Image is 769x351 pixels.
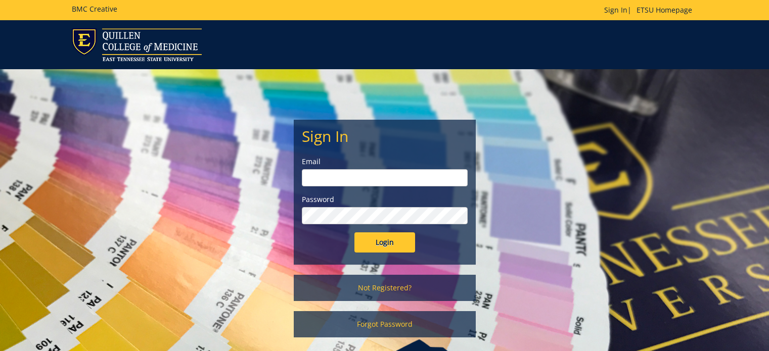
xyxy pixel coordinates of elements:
input: Login [354,232,415,253]
a: ETSU Homepage [631,5,697,15]
p: | [604,5,697,15]
label: Email [302,157,468,167]
a: Sign In [604,5,627,15]
label: Password [302,194,468,205]
h2: Sign In [302,128,468,144]
a: Forgot Password [294,311,476,337]
a: Not Registered? [294,275,476,301]
h5: BMC Creative [72,5,117,13]
img: ETSU logo [72,28,202,61]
